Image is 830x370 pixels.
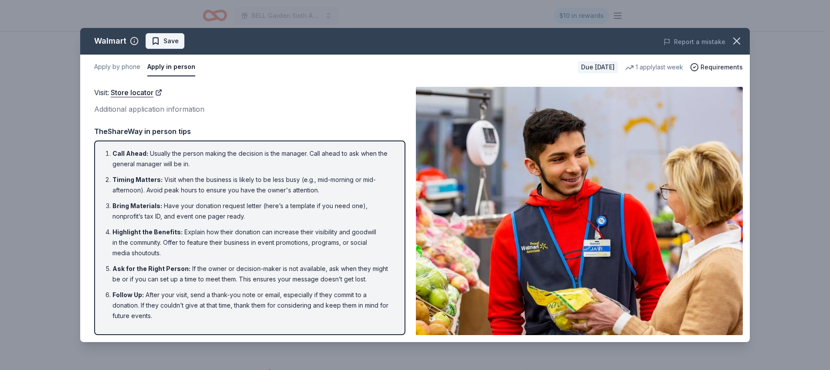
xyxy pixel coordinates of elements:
[112,227,392,258] li: Explain how their donation can increase their visibility and goodwill in the community. Offer to ...
[625,62,683,72] div: 1 apply last week
[578,61,618,73] div: Due [DATE]
[112,265,190,272] span: Ask for the Right Person :
[112,291,144,298] span: Follow Up :
[112,176,163,183] span: Timing Matters :
[112,202,162,209] span: Bring Materials :
[94,103,405,115] div: Additional application information
[112,228,183,236] span: Highlight the Benefits :
[147,58,195,76] button: Apply in person
[112,148,392,169] li: Usually the person making the decision is the manager. Call ahead to ask when the general manager...
[112,201,392,222] li: Have your donation request letter (here’s a template if you need one), nonprofit’s tax ID, and ev...
[111,87,162,98] a: Store locator
[701,62,743,72] span: Requirements
[94,58,140,76] button: Apply by phone
[94,126,405,137] div: TheShareWay in person tips
[112,175,392,195] li: Visit when the business is likely to be less busy (e.g., mid-morning or mid-afternoon). Avoid pea...
[416,87,743,335] img: Image for Walmart
[146,33,184,49] button: Save
[112,290,392,321] li: After your visit, send a thank-you note or email, especially if they commit to a donation. If the...
[94,34,126,48] div: Walmart
[663,37,725,47] button: Report a mistake
[163,36,179,46] span: Save
[690,62,743,72] button: Requirements
[94,87,405,98] div: Visit :
[112,264,392,284] li: If the owner or decision-maker is not available, ask when they might be or if you can set up a ti...
[112,150,148,157] span: Call Ahead :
